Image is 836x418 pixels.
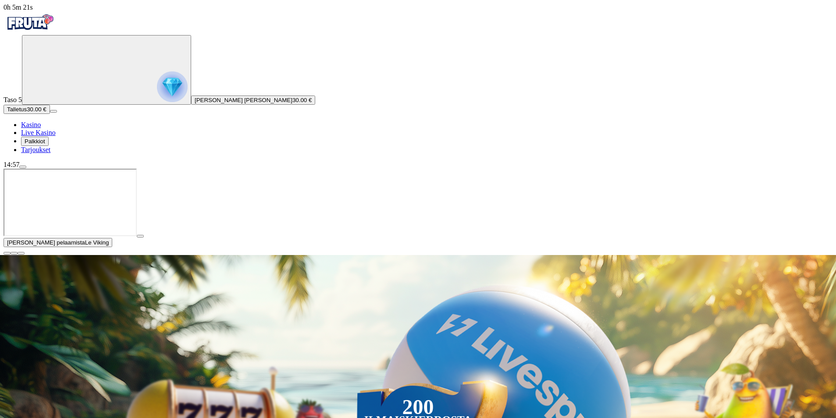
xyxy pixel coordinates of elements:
button: menu [50,110,57,113]
a: gift-inverted iconTarjoukset [21,146,50,153]
button: play icon [137,235,144,237]
img: reward progress [157,71,188,102]
button: Talletusplus icon30.00 € [4,105,50,114]
div: 200 [402,402,434,412]
button: menu [19,166,26,168]
button: [PERSON_NAME] pelaamistaLe Viking [4,238,112,247]
a: poker-chip iconLive Kasino [21,129,56,136]
span: [PERSON_NAME] pelaamista [7,239,85,246]
button: close icon [4,252,11,255]
span: 14:57 [4,161,19,168]
span: Taso 5 [4,96,22,103]
iframe: Le Viking [4,169,137,236]
a: Fruta [4,27,56,35]
button: reward iconPalkkiot [21,137,49,146]
span: 30.00 € [27,106,46,113]
a: diamond iconKasino [21,121,41,128]
span: Talletus [7,106,27,113]
button: chevron-down icon [11,252,18,255]
span: Live Kasino [21,129,56,136]
span: Kasino [21,121,41,128]
button: reward progress [22,35,191,105]
span: 30.00 € [292,97,312,103]
button: [PERSON_NAME] [PERSON_NAME]30.00 € [191,96,315,105]
span: Le Viking [85,239,109,246]
span: user session time [4,4,33,11]
span: Tarjoukset [21,146,50,153]
nav: Primary [4,11,832,154]
img: Fruta [4,11,56,33]
span: [PERSON_NAME] [PERSON_NAME] [195,97,292,103]
span: Palkkiot [25,138,45,145]
button: fullscreen icon [18,252,25,255]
